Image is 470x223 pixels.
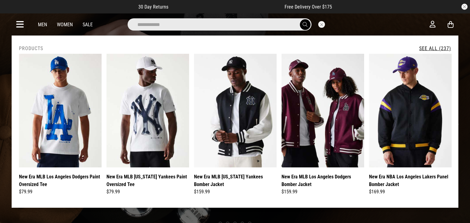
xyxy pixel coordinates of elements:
div: $169.99 [369,188,452,196]
a: Men [38,22,47,27]
h2: Products [19,46,43,51]
button: Close search [318,21,325,28]
a: New Era NBA Los Angeles Lakers Panel Bomber Jacket [369,173,452,188]
img: New Era Mlb Los Angeles Dodgers Paint Oversized Tee in White [19,54,102,167]
button: Open LiveChat chat widget [5,2,23,21]
div: $79.99 [106,188,189,196]
a: New Era MLB [US_STATE] Yankees Bomber Jacket [194,173,277,188]
a: New Era MLB Los Angeles Dodgers Paint Oversized Tee [19,173,102,188]
a: Women [57,22,73,27]
div: $79.99 [19,188,102,196]
img: New Era Nba Los Angeles Lakers Panel Bomber Jacket in Black [369,54,452,167]
span: Free Delivery Over $175 [285,4,332,10]
a: Sale [83,22,93,27]
img: New Era Mlb New York Yankees Paint Oversized Tee in White [106,54,189,167]
span: 30 Day Returns [138,4,168,10]
a: New Era MLB [US_STATE] Yankees Paint Oversized Tee [106,173,189,188]
div: $159.99 [194,188,277,196]
a: New Era MLB Los Angeles Dodgers Bomber Jacket [282,173,364,188]
a: See All (237) [419,46,451,51]
div: $159.99 [282,188,364,196]
iframe: Customer reviews powered by Trustpilot [181,4,272,10]
img: New Era Mlb New York Yankees Bomber Jacket in Black [194,54,277,167]
img: New Era Mlb Los Angeles Dodgers Bomber Jacket in Red [282,54,364,167]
